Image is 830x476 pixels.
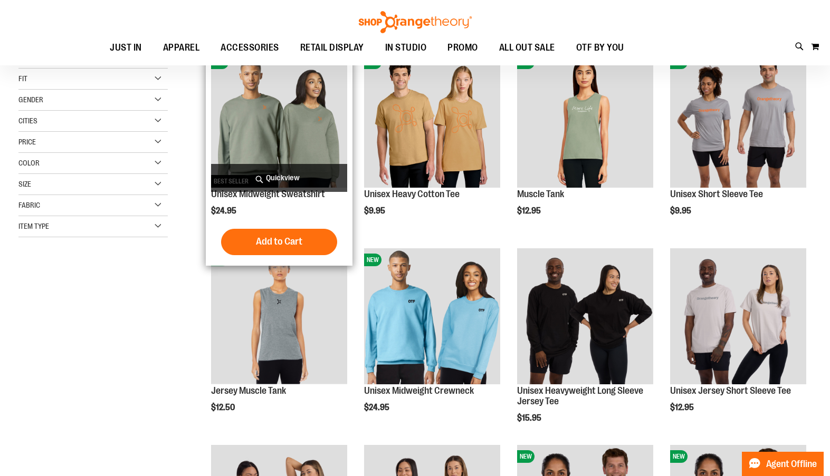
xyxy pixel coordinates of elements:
img: Shop Orangetheory [357,11,473,33]
img: Muscle Tank [517,51,653,187]
span: $12.95 [517,206,542,216]
span: Gender [18,95,43,104]
span: Item Type [18,222,49,230]
span: ACCESSORIES [221,36,279,60]
a: Jersey Muscle Tank [211,385,286,396]
a: Unisex Midweight Sweatshirt [211,189,325,199]
span: $9.95 [364,206,387,216]
a: Unisex Heavy Cotton Tee [364,189,460,199]
a: Muscle TankNEW [517,51,653,189]
span: RETAIL DISPLAY [300,36,364,60]
a: Muscle Tank [517,189,564,199]
span: $9.95 [670,206,693,216]
div: product [359,243,505,439]
div: product [512,46,659,242]
img: OTF Unisex Jersey SS Tee Grey [670,248,806,384]
div: product [665,46,812,242]
span: Size [18,180,31,188]
img: Unisex Short Sleeve Tee [670,51,806,187]
span: Color [18,159,40,167]
img: Unisex Heavy Cotton Tee [364,51,500,187]
span: OTF BY YOU [576,36,624,60]
span: $12.50 [211,403,236,412]
span: $12.95 [670,403,695,412]
div: product [359,46,505,242]
div: product [206,243,352,439]
a: Unisex Short Sleeve Tee [670,189,763,199]
a: Unisex Midweight SweatshirtNEWBEST SELLER [211,51,347,189]
div: product [206,46,352,265]
a: Jersey Muscle TankNEW [211,248,347,386]
img: OTF Unisex Heavyweight Long Sleeve Jersey Tee Black [517,248,653,384]
a: Unisex Jersey Short Sleeve Tee [670,385,791,396]
span: APPAREL [163,36,200,60]
span: ALL OUT SALE [499,36,555,60]
span: Agent Offline [766,459,817,469]
a: Unisex Short Sleeve TeeNEW [670,51,806,189]
span: $24.95 [211,206,238,216]
span: Fabric [18,201,40,209]
span: Cities [18,116,37,125]
span: PROMO [447,36,478,60]
span: $15.95 [517,413,543,423]
span: NEW [364,254,381,266]
a: Quickview [211,164,347,192]
span: Fit [18,74,27,83]
a: Unisex Midweight Crewneck [364,385,474,396]
a: OTF Unisex Heavyweight Long Sleeve Jersey Tee Black [517,248,653,386]
div: product [512,243,659,450]
img: Jersey Muscle Tank [211,248,347,384]
button: Add to Cart [221,229,337,255]
span: $24.95 [364,403,391,412]
button: Agent Offline [742,452,824,476]
a: OTF Unisex Jersey SS Tee Grey [670,248,806,386]
span: IN STUDIO [385,36,427,60]
span: Add to Cart [256,236,302,247]
img: Unisex Midweight Sweatshirt [211,51,347,187]
img: Unisex Midweight Crewneck [364,248,500,384]
span: JUST IN [110,36,142,60]
a: Unisex Heavyweight Long Sleeve Jersey Tee [517,385,643,406]
a: Unisex Midweight CrewneckNEW [364,248,500,386]
span: NEW [670,450,688,463]
div: product [665,243,812,439]
a: Unisex Heavy Cotton TeeNEW [364,51,500,189]
span: Price [18,138,36,146]
span: NEW [517,450,535,463]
